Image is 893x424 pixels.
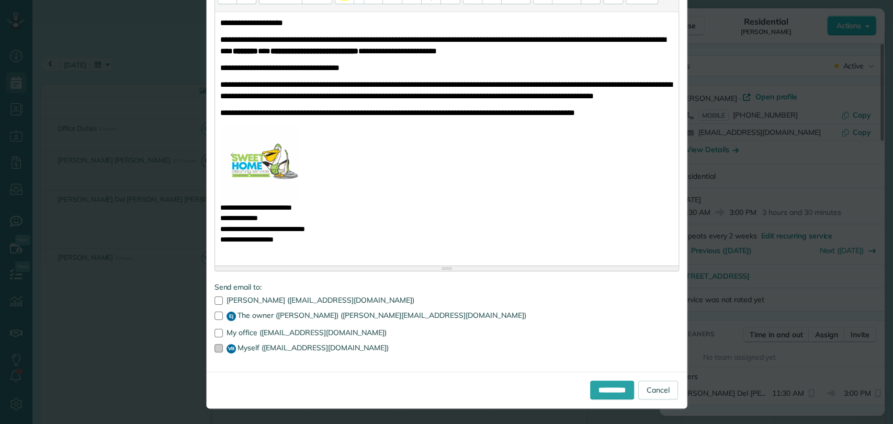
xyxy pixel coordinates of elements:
a: Cancel [638,381,678,399]
label: The owner ([PERSON_NAME]) ([PERSON_NAME][EMAIL_ADDRESS][DOMAIN_NAME]) [214,312,679,321]
label: Myself ([EMAIL_ADDRESS][DOMAIN_NAME]) [214,344,679,353]
span: EJ [227,312,236,321]
div: Resize [215,266,679,271]
label: My office ([EMAIL_ADDRESS][DOMAIN_NAME]) [214,329,679,336]
label: Send email to: [214,282,679,292]
label: [PERSON_NAME] ([EMAIL_ADDRESS][DOMAIN_NAME]) [214,296,679,304]
span: VB [227,344,236,353]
